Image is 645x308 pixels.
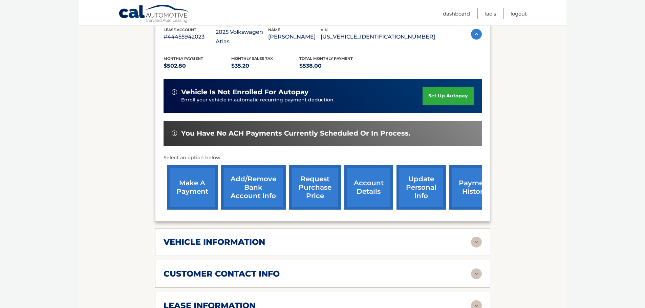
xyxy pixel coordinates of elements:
[181,96,423,104] p: Enroll your vehicle in automatic recurring payment deduction.
[485,8,496,19] a: FAQ's
[181,88,308,96] span: vehicle is not enrolled for autopay
[164,61,232,71] p: $502.80
[164,27,196,32] span: lease account
[289,165,341,210] a: request purchase price
[511,8,527,19] a: Logout
[321,27,328,32] span: vin
[344,165,393,210] a: account details
[164,32,216,42] p: #44455942023
[181,129,410,138] span: You have no ACH payments currently scheduled or in process.
[164,269,280,279] h2: customer contact info
[164,154,482,162] p: Select an option below:
[172,89,177,95] img: alert-white.svg
[268,32,321,42] p: [PERSON_NAME]
[449,165,500,210] a: payment history
[443,8,470,19] a: Dashboard
[164,56,203,61] span: Monthly Payment
[119,4,190,24] a: Cal Automotive
[471,268,482,279] img: accordion-rest.svg
[231,61,299,71] p: $35.20
[299,56,353,61] span: Total Monthly Payment
[164,237,265,247] h2: vehicle information
[396,165,446,210] a: update personal info
[231,56,273,61] span: Monthly sales Tax
[299,61,367,71] p: $538.00
[172,131,177,136] img: alert-white.svg
[268,27,280,32] span: name
[167,165,218,210] a: make a payment
[423,87,473,105] a: set up autopay
[471,237,482,247] img: accordion-rest.svg
[216,27,268,46] p: 2025 Volkswagen Atlas
[321,32,435,42] p: [US_VEHICLE_IDENTIFICATION_NUMBER]
[221,165,286,210] a: Add/Remove bank account info
[471,29,482,40] img: accordion-active.svg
